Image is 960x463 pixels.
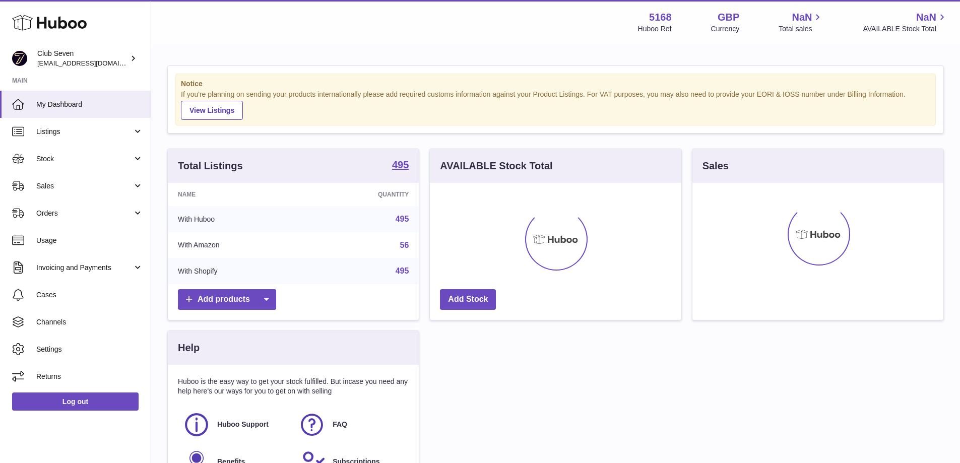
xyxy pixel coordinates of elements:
img: info@wearclubseven.com [12,51,27,66]
a: 495 [396,267,409,275]
a: FAQ [298,411,404,438]
div: Currency [711,24,740,34]
div: Club Seven [37,49,128,68]
div: If you're planning on sending your products internationally please add required customs informati... [181,90,930,120]
a: 495 [392,160,409,172]
span: Returns [36,372,143,381]
a: View Listings [181,101,243,120]
strong: Notice [181,79,930,89]
span: NaN [916,11,936,24]
span: Huboo Support [217,420,269,429]
span: Invoicing and Payments [36,263,133,273]
a: NaN Total sales [779,11,823,34]
td: With Huboo [168,206,305,232]
span: Settings [36,345,143,354]
span: Stock [36,154,133,164]
a: Huboo Support [183,411,288,438]
span: Orders [36,209,133,218]
span: Channels [36,317,143,327]
strong: GBP [718,11,739,24]
td: With Amazon [168,232,305,258]
th: Name [168,183,305,206]
p: Huboo is the easy way to get your stock fulfilled. But incase you need any help here's our ways f... [178,377,409,396]
a: NaN AVAILABLE Stock Total [863,11,948,34]
th: Quantity [305,183,419,206]
a: Add Stock [440,289,496,310]
span: Cases [36,290,143,300]
span: FAQ [333,420,347,429]
h3: AVAILABLE Stock Total [440,159,552,173]
span: Usage [36,236,143,245]
h3: Help [178,341,200,355]
td: With Shopify [168,258,305,284]
span: My Dashboard [36,100,143,109]
a: Log out [12,392,139,411]
a: Add products [178,289,276,310]
a: 56 [400,241,409,249]
span: NaN [792,11,812,24]
h3: Total Listings [178,159,243,173]
strong: 495 [392,160,409,170]
span: AVAILABLE Stock Total [863,24,948,34]
div: Huboo Ref [638,24,672,34]
span: Sales [36,181,133,191]
a: 495 [396,215,409,223]
span: Listings [36,127,133,137]
strong: 5168 [649,11,672,24]
span: Total sales [779,24,823,34]
span: [EMAIL_ADDRESS][DOMAIN_NAME] [37,59,148,67]
h3: Sales [702,159,729,173]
